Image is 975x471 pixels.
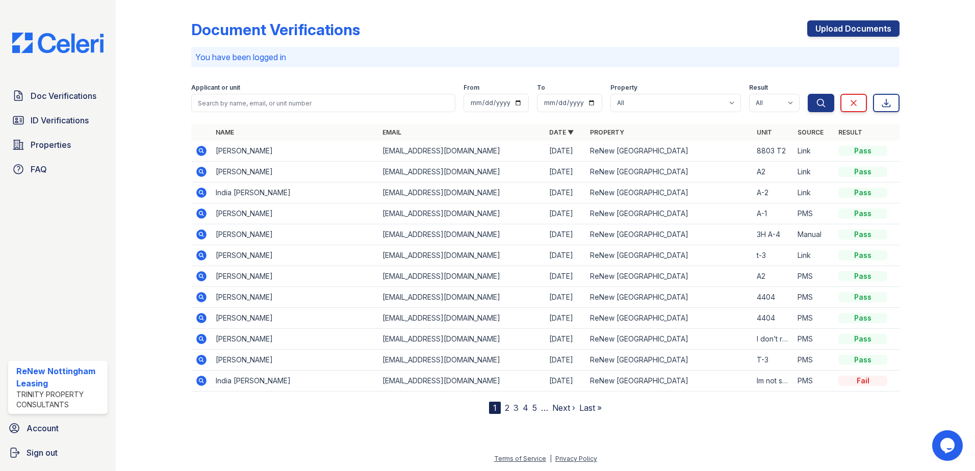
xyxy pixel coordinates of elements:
td: ReNew [GEOGRAPHIC_DATA] [586,371,753,391]
a: Sign out [4,442,112,463]
td: 4404 [753,308,793,329]
td: [PERSON_NAME] [212,203,378,224]
td: PMS [793,371,834,391]
div: Pass [838,355,887,365]
a: Unit [757,128,772,136]
div: Pass [838,208,887,219]
td: [EMAIL_ADDRESS][DOMAIN_NAME] [378,350,545,371]
td: ReNew [GEOGRAPHIC_DATA] [586,203,753,224]
td: [DATE] [545,371,586,391]
td: Link [793,141,834,162]
a: 2 [505,403,509,413]
a: Next › [552,403,575,413]
td: A-2 [753,182,793,203]
a: Account [4,418,112,438]
span: Sign out [27,447,58,459]
a: Property [590,128,624,136]
td: [PERSON_NAME] [212,329,378,350]
td: I don’t remember it was A-2 or something 1,480 a month [753,329,793,350]
a: Properties [8,135,108,155]
td: A2 [753,266,793,287]
a: Result [838,128,862,136]
label: Property [610,84,637,92]
td: [DATE] [545,245,586,266]
iframe: chat widget [932,430,965,461]
div: Pass [838,250,887,260]
td: A2 [753,162,793,182]
td: [DATE] [545,182,586,203]
td: [DATE] [545,329,586,350]
td: [PERSON_NAME] [212,141,378,162]
td: [DATE] [545,203,586,224]
td: [EMAIL_ADDRESS][DOMAIN_NAME] [378,162,545,182]
a: Upload Documents [807,20,900,37]
td: ReNew [GEOGRAPHIC_DATA] [586,141,753,162]
td: 8803 T2 [753,141,793,162]
td: [EMAIL_ADDRESS][DOMAIN_NAME] [378,141,545,162]
td: t-3 [753,245,793,266]
td: PMS [793,287,834,308]
a: Source [798,128,824,136]
td: ReNew [GEOGRAPHIC_DATA] [586,308,753,329]
td: PMS [793,329,834,350]
a: Terms of Service [494,455,546,462]
div: Pass [838,167,887,177]
div: Pass [838,146,887,156]
td: [PERSON_NAME] [212,266,378,287]
td: Link [793,245,834,266]
div: Trinity Property Consultants [16,389,104,410]
a: Privacy Policy [555,455,597,462]
td: [EMAIL_ADDRESS][DOMAIN_NAME] [378,308,545,329]
td: ReNew [GEOGRAPHIC_DATA] [586,329,753,350]
div: Document Verifications [191,20,360,39]
td: [EMAIL_ADDRESS][DOMAIN_NAME] [378,245,545,266]
div: Fail [838,376,887,386]
span: Account [27,422,59,434]
td: [EMAIL_ADDRESS][DOMAIN_NAME] [378,182,545,203]
td: [EMAIL_ADDRESS][DOMAIN_NAME] [378,329,545,350]
div: 1 [489,402,501,414]
label: From [464,84,479,92]
td: 3H A-4 [753,224,793,245]
td: ReNew [GEOGRAPHIC_DATA] [586,245,753,266]
div: ReNew Nottingham Leasing [16,365,104,389]
div: Pass [838,229,887,240]
a: Doc Verifications [8,86,108,106]
td: [PERSON_NAME] [212,245,378,266]
a: Date ▼ [549,128,574,136]
a: Last » [579,403,602,413]
label: Applicant or unit [191,84,240,92]
td: [DATE] [545,308,586,329]
img: CE_Logo_Blue-a8612792a0a2168367f1c8372b55b34899dd931a85d93a1a3d3e32e68fde9ad4.png [4,33,112,53]
td: [EMAIL_ADDRESS][DOMAIN_NAME] [378,224,545,245]
p: You have been logged in [195,51,895,63]
td: T-3 [753,350,793,371]
td: Link [793,162,834,182]
td: PMS [793,350,834,371]
td: ReNew [GEOGRAPHIC_DATA] [586,350,753,371]
td: [DATE] [545,287,586,308]
td: ReNew [GEOGRAPHIC_DATA] [586,162,753,182]
td: [DATE] [545,162,586,182]
td: [EMAIL_ADDRESS][DOMAIN_NAME] [378,371,545,391]
a: 5 [532,403,537,413]
a: 4 [523,403,528,413]
td: [PERSON_NAME] [212,162,378,182]
span: … [541,402,548,414]
td: Manual [793,224,834,245]
td: India [PERSON_NAME] [212,182,378,203]
div: Pass [838,334,887,344]
td: [EMAIL_ADDRESS][DOMAIN_NAME] [378,203,545,224]
td: ReNew [GEOGRAPHIC_DATA] [586,287,753,308]
td: Link [793,182,834,203]
td: [DATE] [545,350,586,371]
td: PMS [793,308,834,329]
td: Im not sure 8811 [753,371,793,391]
a: Name [216,128,234,136]
span: Doc Verifications [31,90,96,102]
a: 3 [514,403,519,413]
td: A-1 [753,203,793,224]
div: Pass [838,271,887,281]
td: [PERSON_NAME] [212,308,378,329]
